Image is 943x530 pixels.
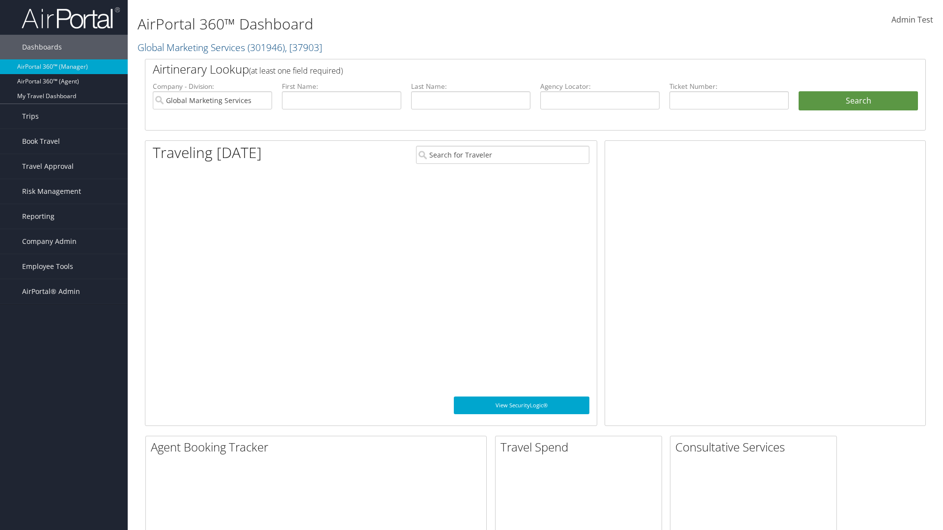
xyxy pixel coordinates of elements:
[138,14,668,34] h1: AirPortal 360™ Dashboard
[22,104,39,129] span: Trips
[891,14,933,25] span: Admin Test
[285,41,322,54] span: , [ 37903 ]
[248,41,285,54] span: ( 301946 )
[891,5,933,35] a: Admin Test
[153,81,272,91] label: Company - Division:
[138,41,322,54] a: Global Marketing Services
[282,81,401,91] label: First Name:
[153,61,853,78] h2: Airtinerary Lookup
[22,35,62,59] span: Dashboards
[151,439,486,455] h2: Agent Booking Tracker
[669,81,789,91] label: Ticket Number:
[799,91,918,111] button: Search
[500,439,662,455] h2: Travel Spend
[22,154,74,179] span: Travel Approval
[22,179,81,204] span: Risk Management
[22,279,80,304] span: AirPortal® Admin
[22,6,120,29] img: airportal-logo.png
[675,439,836,455] h2: Consultative Services
[22,254,73,279] span: Employee Tools
[22,129,60,154] span: Book Travel
[540,81,660,91] label: Agency Locator:
[249,65,343,76] span: (at least one field required)
[454,397,589,414] a: View SecurityLogic®
[416,146,589,164] input: Search for Traveler
[22,204,55,229] span: Reporting
[153,142,262,163] h1: Traveling [DATE]
[22,229,77,254] span: Company Admin
[411,81,530,91] label: Last Name:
